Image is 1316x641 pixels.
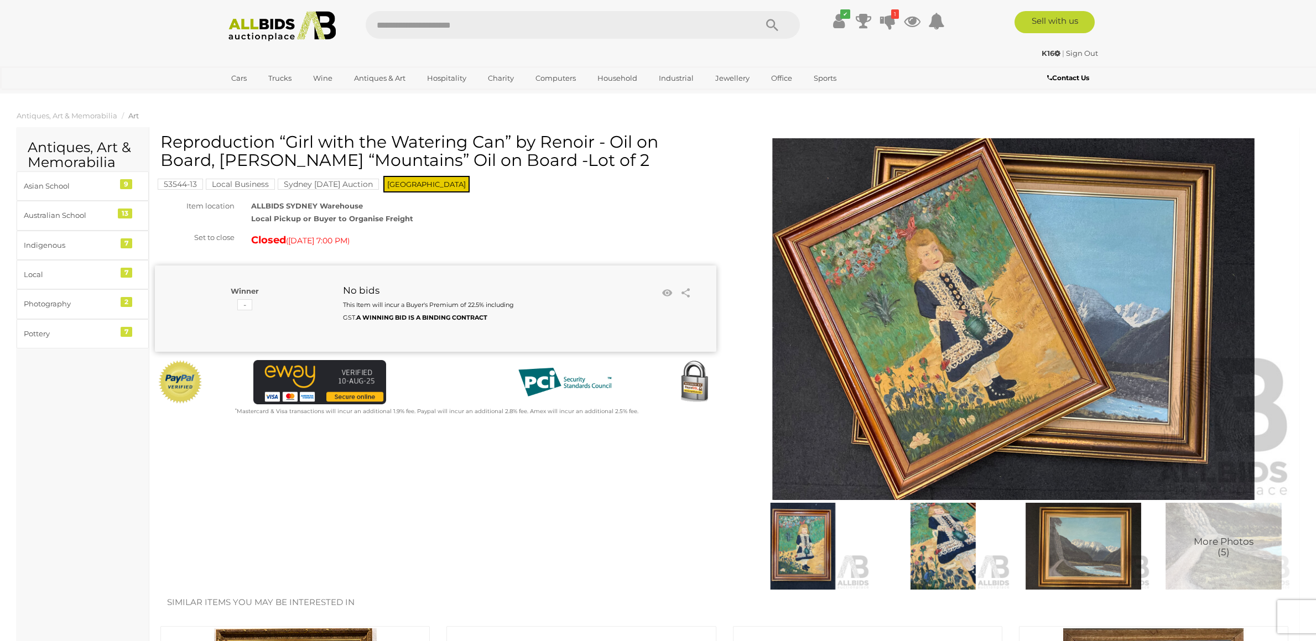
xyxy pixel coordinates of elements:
[253,360,386,404] img: eWAY Payment Gateway
[24,298,115,310] div: Photography
[481,69,521,87] a: Charity
[147,200,243,212] div: Item location
[733,138,1294,500] img: Reproduction “Girl with the Watering Can” by Renoir - Oil on Board, Richard Hansen “Mountains” Oi...
[652,69,701,87] a: Industrial
[158,179,203,190] mark: 53544-13
[1016,503,1151,590] img: Reproduction “Girl with the Watering Can” by Renoir - Oil on Board, Richard Hansen “Mountains” Oi...
[206,180,275,189] a: Local Business
[17,171,149,201] a: Asian School 9
[28,140,138,170] h2: Antiques, Art & Memorabilia
[224,87,317,106] a: [GEOGRAPHIC_DATA]
[118,209,132,218] div: 13
[231,286,259,295] b: Winner
[24,209,115,222] div: Australian School
[343,301,514,321] small: This Item will incur a Buyer's Premium of 22.5% including GST.
[17,260,149,289] a: Local 7
[251,201,363,210] strong: ALLBIDS SYDNEY Warehouse
[224,69,254,87] a: Cars
[831,11,847,31] a: ✔
[876,503,1011,590] img: Reproduction “Girl with the Watering Can” by Renoir - Oil on Board, Richard Hansen “Mountains” Oi...
[121,297,132,307] div: 2
[383,176,470,192] span: [GEOGRAPHIC_DATA]
[121,268,132,278] div: 7
[1066,49,1098,58] a: Sign Out
[343,285,379,296] strong: No bids
[251,214,413,223] strong: Local Pickup or Buyer to Organise Freight
[736,503,871,590] img: Reproduction “Girl with the Watering Can” by Renoir - Oil on Board, Richard Hansen “Mountains” Oi...
[17,231,149,260] a: Indigenous 7
[286,236,350,245] span: ( )
[251,234,286,246] strong: Closed
[17,111,117,120] a: Antiques, Art & Memorabilia
[288,236,347,246] span: [DATE] 7:00 PM
[807,69,844,87] a: Sports
[659,285,675,301] li: Watch this item
[528,69,583,87] a: Computers
[24,268,115,281] div: Local
[160,133,714,169] h1: Reproduction “Girl with the Watering Can” by Renoir - Oil on Board, [PERSON_NAME] “Mountains” Oil...
[17,289,149,319] a: Photography 2
[1194,536,1253,557] span: More Photos (5)
[764,69,799,87] a: Office
[278,180,379,189] a: Sydney [DATE] Auction
[121,327,132,337] div: 7
[1047,74,1089,82] b: Contact Us
[891,9,899,19] i: 1
[167,598,1282,607] h2: Similar items you may be interested in
[306,69,340,87] a: Wine
[590,69,644,87] a: Household
[1015,11,1095,33] a: Sell with us
[672,360,716,404] img: Secured by Rapid SSL
[347,69,413,87] a: Antiques & Art
[1156,503,1291,590] a: More Photos(5)
[222,11,342,41] img: Allbids.com.au
[840,9,850,19] i: ✔
[24,180,115,192] div: Asian School
[120,179,132,189] div: 9
[1062,49,1064,58] span: |
[147,231,243,244] div: Set to close
[17,319,149,348] a: Pottery 7
[708,69,757,87] a: Jewellery
[1047,72,1092,84] a: Contact Us
[880,11,896,31] a: 1
[17,201,149,230] a: Australian School 13
[1156,503,1291,590] img: Reproduction “Girl with the Watering Can” by Renoir - Oil on Board, Richard Hansen “Mountains” Oi...
[121,238,132,248] div: 7
[24,239,115,252] div: Indigenous
[745,11,800,39] button: Search
[1042,49,1060,58] strong: K16
[158,360,203,404] img: Official PayPal Seal
[278,179,379,190] mark: Sydney [DATE] Auction
[235,408,638,415] small: Mastercard & Visa transactions will incur an additional 1.9% fee. Paypal will incur an additional...
[356,314,487,321] b: A WINNING BID IS A BINDING CONTRACT
[158,180,203,189] a: 53544-13
[509,360,620,404] img: PCI DSS compliant
[206,179,275,190] mark: Local Business
[420,69,474,87] a: Hospitality
[24,327,115,340] div: Pottery
[1042,49,1062,58] a: K16
[261,69,299,87] a: Trucks
[237,299,252,310] mark: -
[128,111,139,120] a: Art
